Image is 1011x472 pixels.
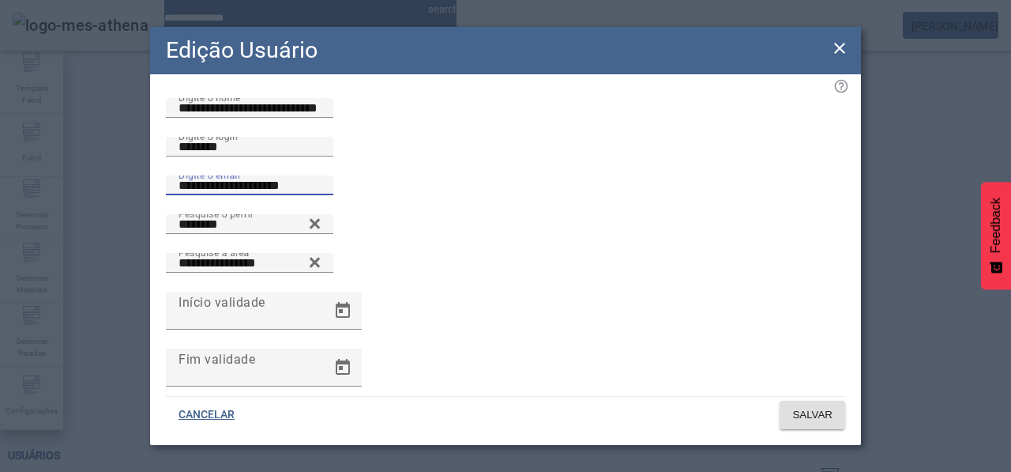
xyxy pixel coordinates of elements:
button: SALVAR [780,401,845,429]
button: Open calendar [324,292,362,330]
mat-label: Pesquise o perfil [179,208,253,219]
mat-label: Pesquise a área [179,247,250,258]
span: Feedback [989,198,1003,253]
input: Number [179,215,321,234]
mat-label: Digite o login [179,130,238,142]
mat-label: Digite o email [179,169,240,180]
span: SALVAR [792,407,832,423]
mat-label: Fim validade [179,351,255,366]
h2: Edição Usuário [166,33,318,67]
input: Number [179,254,321,273]
button: Feedback - Mostrar pesquisa [981,182,1011,289]
mat-label: Digite o nome [179,92,240,103]
button: Open calendar [324,349,362,387]
mat-label: Início validade [179,294,265,309]
span: CANCELAR [179,407,235,423]
button: CANCELAR [166,401,247,429]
